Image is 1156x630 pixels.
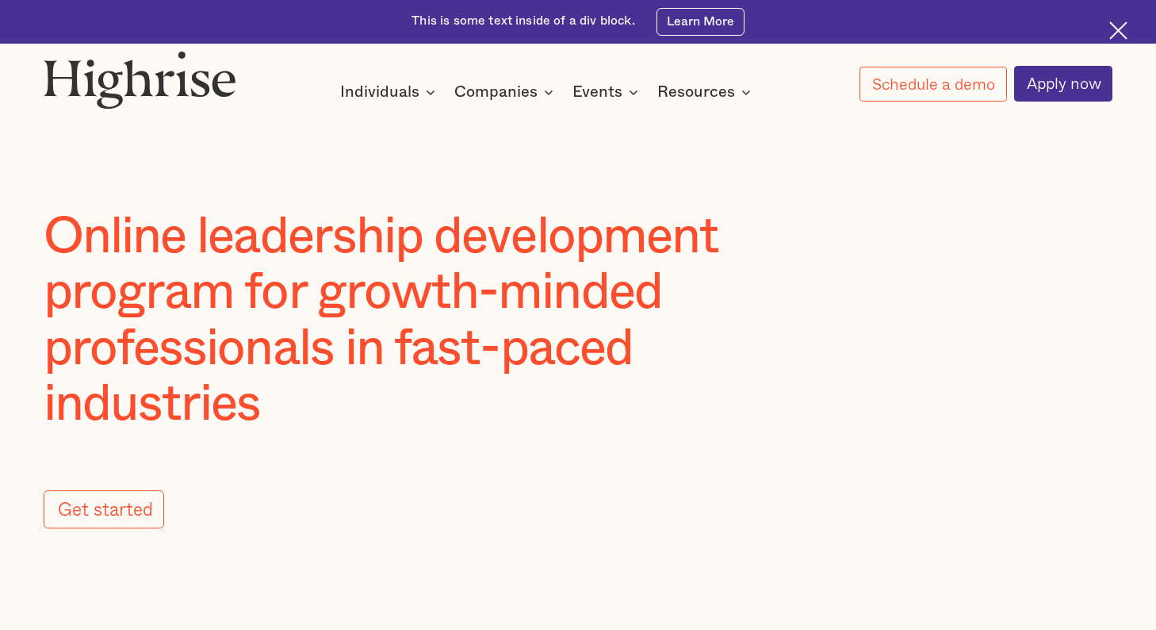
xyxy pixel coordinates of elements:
div: Events [572,83,622,102]
div: Companies [454,83,558,102]
img: Highrise logo [44,51,237,109]
div: Events [572,83,643,102]
a: Get started [44,490,165,528]
h1: Online leadership development program for growth-minded professionals in fast-paced industries [44,209,824,432]
div: Individuals [340,83,419,102]
div: Companies [454,83,538,102]
img: Cross icon [1109,21,1127,40]
div: Resources [657,83,735,102]
div: Resources [657,83,756,102]
a: Learn More [656,8,745,36]
div: This is some text inside of a div block. [411,13,634,30]
a: Apply now [1014,66,1113,102]
div: Individuals [340,83,440,102]
a: Schedule a demo [859,67,1007,102]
